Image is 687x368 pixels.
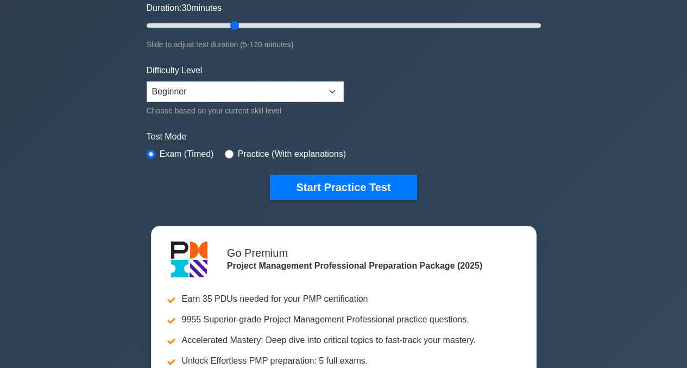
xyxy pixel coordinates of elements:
button: Start Practice Test [270,175,417,200]
div: Choose based on your current skill level [147,104,344,117]
label: Practice (With explanations) [238,148,346,161]
span: 30 [181,3,191,12]
label: Duration: minutes [147,2,222,15]
div: Slide to adjust test duration (5-120 minutes) [147,38,541,51]
label: Exam (Timed) [160,148,214,161]
label: Test Mode [147,130,541,143]
label: Difficulty Level [147,64,203,77]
